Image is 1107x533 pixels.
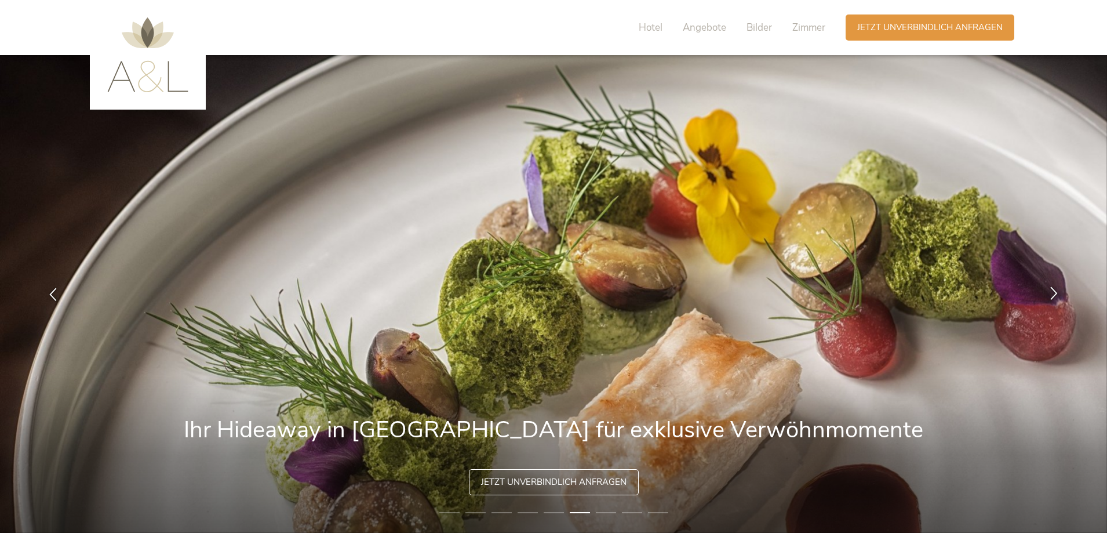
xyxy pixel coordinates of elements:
[857,21,1003,34] span: Jetzt unverbindlich anfragen
[683,21,726,34] span: Angebote
[792,21,825,34] span: Zimmer
[639,21,662,34] span: Hotel
[747,21,772,34] span: Bilder
[107,17,188,92] img: AMONTI & LUNARIS Wellnessresort
[481,476,627,488] span: Jetzt unverbindlich anfragen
